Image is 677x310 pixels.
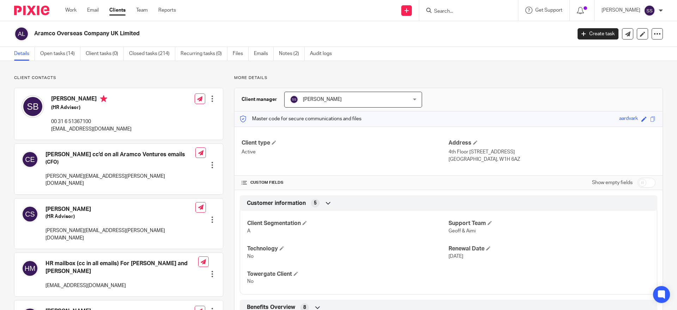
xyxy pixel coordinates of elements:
[592,179,633,186] label: Show empty fields
[14,75,223,81] p: Client contacts
[40,47,80,61] a: Open tasks (14)
[644,5,655,16] img: svg%3E
[535,8,562,13] span: Get Support
[449,254,463,259] span: [DATE]
[310,47,337,61] a: Audit logs
[254,47,274,61] a: Emails
[449,220,650,227] h4: Support Team
[303,97,342,102] span: [PERSON_NAME]
[14,47,35,61] a: Details
[51,104,132,111] h5: (HR Advisor)
[109,7,126,14] a: Clients
[247,271,449,278] h4: Towergate Client
[65,7,77,14] a: Work
[449,148,655,156] p: 4th Floor [STREET_ADDRESS]
[22,95,44,118] img: svg%3E
[45,213,195,220] h5: (HR Advisor)
[86,47,124,61] a: Client tasks (0)
[433,8,497,15] input: Search
[240,115,361,122] p: Master code for secure communications and files
[45,151,195,158] h4: [PERSON_NAME] cc'd on all Aramco Ventures emails
[22,260,38,277] img: svg%3E
[247,229,250,233] span: A
[100,95,107,102] i: Primary
[242,139,449,147] h4: Client type
[14,6,49,15] img: Pixie
[45,173,195,187] p: [PERSON_NAME][EMAIL_ADDRESS][PERSON_NAME][DOMAIN_NAME]
[22,151,38,168] img: svg%3E
[14,26,29,41] img: svg%3E
[290,95,298,104] img: svg%3E
[314,200,317,207] span: 5
[22,206,38,223] img: svg%3E
[51,126,132,133] p: [EMAIL_ADDRESS][DOMAIN_NAME]
[129,47,175,61] a: Closed tasks (214)
[87,7,99,14] a: Email
[233,47,249,61] a: Files
[234,75,663,81] p: More details
[247,245,449,253] h4: Technology
[578,28,618,39] a: Create task
[449,156,655,163] p: [GEOGRAPHIC_DATA], W1H 6AZ
[181,47,227,61] a: Recurring tasks (0)
[45,206,195,213] h4: [PERSON_NAME]
[51,95,132,104] h4: [PERSON_NAME]
[602,7,640,14] p: [PERSON_NAME]
[242,148,449,156] p: Active
[247,220,449,227] h4: Client Segmentation
[247,279,254,284] span: No
[45,159,195,166] h5: (CFO)
[449,245,650,253] h4: Renewal Date
[619,115,638,123] div: aardvark
[45,282,198,289] p: [EMAIL_ADDRESS][DOMAIN_NAME]
[51,118,132,125] p: 00 31 6 51367100
[158,7,176,14] a: Reports
[45,260,198,275] h4: HR mailbox (cc in all emails) For [PERSON_NAME] and [PERSON_NAME]
[247,200,306,207] span: Customer information
[242,180,449,186] h4: CUSTOM FIELDS
[45,227,195,242] p: [PERSON_NAME][EMAIL_ADDRESS][PERSON_NAME][DOMAIN_NAME]
[242,96,277,103] h3: Client manager
[247,254,254,259] span: No
[449,229,476,233] span: Geoff & Aimi
[279,47,305,61] a: Notes (2)
[449,139,655,147] h4: Address
[34,30,461,37] h2: Aramco Overseas Company UK Limited
[136,7,148,14] a: Team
